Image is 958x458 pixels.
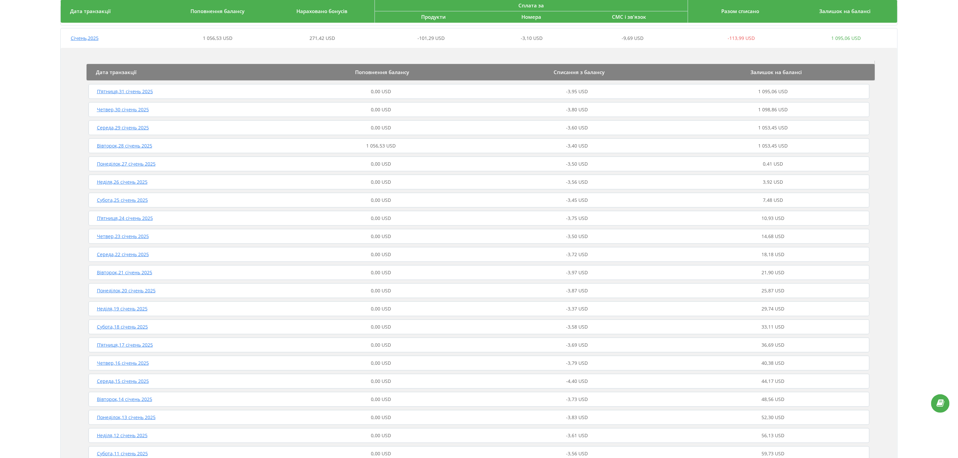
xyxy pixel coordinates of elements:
span: -101,29 USD [417,35,445,41]
span: 21,90 USD [762,269,785,276]
span: 1 053,45 USD [758,142,788,149]
span: Середа , 15 січень 2025 [97,378,149,384]
span: Дата транзакції [70,8,111,14]
span: Неділя , 19 січень 2025 [97,305,148,312]
span: -3,45 USD [566,197,588,203]
span: 0,00 USD [371,287,391,294]
span: Залишок на балансі [820,8,871,14]
span: -3,56 USD [566,450,588,457]
span: 36,69 USD [762,342,785,348]
span: -3,10 USD [521,35,543,41]
span: Неділя , 12 січень 2025 [97,432,148,439]
span: Неділя , 26 січень 2025 [97,179,148,185]
span: -113,99 USD [728,35,755,41]
span: 40,38 USD [762,360,785,366]
span: Понеділок , 20 січень 2025 [97,287,156,294]
span: 0,00 USD [371,324,391,330]
span: 0,00 USD [371,378,391,384]
span: -3,87 USD [566,287,588,294]
span: Списання з балансу [554,69,605,75]
span: Вівторок , 28 січень 2025 [97,142,152,149]
span: П’ятниця , 24 січень 2025 [97,215,153,221]
span: Понеділок , 27 січень 2025 [97,161,156,167]
span: Субота , 18 січень 2025 [97,324,148,330]
span: Січень , 2025 [71,35,99,41]
span: П’ятниця , 31 січень 2025 [97,88,153,95]
span: Вівторок , 14 січень 2025 [97,396,152,402]
span: 0,00 USD [371,215,391,221]
span: 0,00 USD [371,124,391,131]
span: Середа , 22 січень 2025 [97,251,149,257]
span: Понеділок , 13 січень 2025 [97,414,156,420]
span: Сплата за [518,2,544,9]
span: -3,69 USD [566,342,588,348]
span: 25,87 USD [762,287,785,294]
span: 0,00 USD [371,197,391,203]
span: 0,00 USD [371,450,391,457]
span: -3,50 USD [566,233,588,239]
span: 0,00 USD [371,106,391,113]
span: Середа , 29 січень 2025 [97,124,149,131]
span: 1 056,53 USD [203,35,232,41]
span: -3,37 USD [566,305,588,312]
span: -3,95 USD [566,88,588,95]
span: 44,17 USD [762,378,785,384]
span: -3,80 USD [566,106,588,113]
span: 0,00 USD [371,161,391,167]
span: -3,60 USD [566,124,588,131]
span: 0,00 USD [371,432,391,439]
span: 0,41 USD [763,161,783,167]
span: Поповнення балансу [190,8,244,14]
span: Продукти [421,13,446,20]
span: 0,00 USD [371,269,391,276]
span: -3,61 USD [566,432,588,439]
span: Четвер , 23 січень 2025 [97,233,149,239]
span: 56,13 USD [762,432,785,439]
span: 48,56 USD [762,396,785,402]
span: -3,73 USD [566,396,588,402]
span: Четвер , 16 січень 2025 [97,360,149,366]
span: 0,00 USD [371,251,391,257]
span: Залишок на балансі [750,69,802,75]
span: Дата транзакції [96,69,136,75]
span: -4,40 USD [566,378,588,384]
span: 18,18 USD [762,251,785,257]
span: 1 095,06 USD [831,35,861,41]
span: 1 053,45 USD [758,124,788,131]
span: Субота , 25 січень 2025 [97,197,148,203]
span: 1 056,53 USD [366,142,396,149]
span: 33,11 USD [762,324,785,330]
span: 0,00 USD [371,360,391,366]
span: -9,69 USD [622,35,643,41]
span: Разом списано [722,8,759,14]
span: 10,93 USD [762,215,785,221]
span: -3,97 USD [566,269,588,276]
span: П’ятниця , 17 січень 2025 [97,342,153,348]
span: 0,00 USD [371,233,391,239]
span: -3,83 USD [566,414,588,420]
span: -3,40 USD [566,142,588,149]
span: -3,56 USD [566,179,588,185]
span: 1 095,06 USD [758,88,788,95]
span: Вівторок , 21 січень 2025 [97,269,152,276]
span: 1 098,86 USD [758,106,788,113]
span: Номера [521,13,541,20]
span: СМС і зв'язок [612,13,646,20]
span: 52,30 USD [762,414,785,420]
span: 271,42 USD [309,35,335,41]
span: -3,75 USD [566,215,588,221]
span: -3,50 USD [566,161,588,167]
span: -3,58 USD [566,324,588,330]
span: 0,00 USD [371,414,391,420]
span: Нараховано бонусів [297,8,348,14]
span: 29,74 USD [762,305,785,312]
span: 0,00 USD [371,342,391,348]
span: 0,00 USD [371,396,391,402]
span: 7,48 USD [763,197,783,203]
span: Четвер , 30 січень 2025 [97,106,149,113]
span: -3,72 USD [566,251,588,257]
span: 14,68 USD [762,233,785,239]
span: Поповнення балансу [355,69,409,75]
span: Субота , 11 січень 2025 [97,450,148,457]
span: 0,00 USD [371,179,391,185]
